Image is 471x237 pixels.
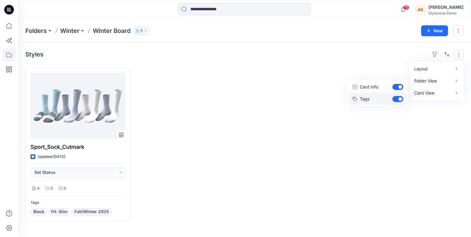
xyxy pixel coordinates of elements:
a: Sport_Sock_Cutmark [31,73,125,139]
div: AK [415,4,426,15]
div: Stylezone Demo [428,11,463,15]
h4: Styles [25,51,44,58]
p: Layout [414,65,452,72]
button: New [421,25,448,36]
p: 0 [64,185,66,192]
p: Winter Board [93,27,131,35]
p: Sport_Sock_Cutmark [31,143,125,151]
p: Tags [31,200,125,206]
p: Folder View [414,77,452,85]
span: Black [33,208,44,216]
p: 4 [37,185,40,192]
span: Fall/Winter 2025 [74,208,109,216]
p: 0 [50,185,53,192]
span: 75 [403,5,409,10]
p: 5 [140,27,143,34]
p: Card Info [360,83,390,91]
button: 5 [133,27,150,35]
p: Updated [DATE] [38,154,65,160]
p: Tags [360,95,390,103]
span: Fit: Slim [51,208,68,216]
a: Folders [25,27,47,35]
a: Winter [60,27,79,35]
div: [PERSON_NAME] [428,4,463,11]
p: Card View [414,89,452,97]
